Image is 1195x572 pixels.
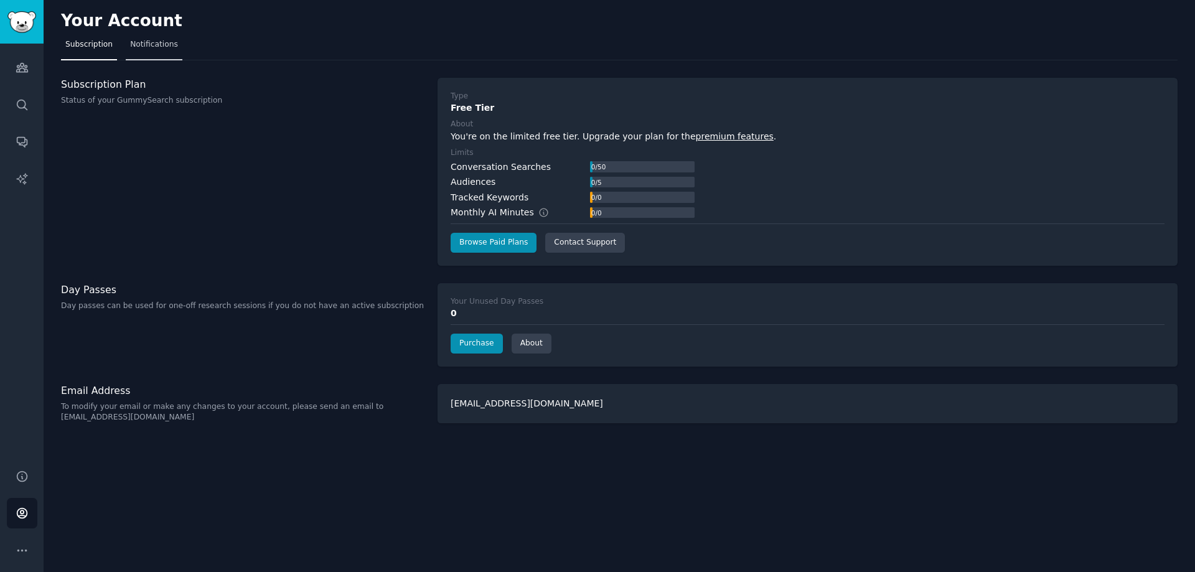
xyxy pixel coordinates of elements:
[61,301,424,312] p: Day passes can be used for one-off research sessions if you do not have an active subscription
[451,233,537,253] a: Browse Paid Plans
[590,161,607,172] div: 0 / 50
[512,334,551,354] a: About
[61,95,424,106] p: Status of your GummySearch subscription
[451,101,1165,115] div: Free Tier
[590,207,602,218] div: 0 / 0
[451,334,503,354] a: Purchase
[451,307,1165,320] div: 0
[451,148,474,159] div: Limits
[126,35,182,60] a: Notifications
[130,39,178,50] span: Notifications
[451,119,473,130] div: About
[451,191,528,204] div: Tracked Keywords
[7,11,36,33] img: GummySearch logo
[451,176,495,189] div: Audiences
[61,35,117,60] a: Subscription
[451,161,551,174] div: Conversation Searches
[65,39,113,50] span: Subscription
[451,296,543,307] div: Your Unused Day Passes
[61,401,424,423] p: To modify your email or make any changes to your account, please send an email to [EMAIL_ADDRESS]...
[590,177,602,188] div: 0 / 5
[61,11,182,31] h2: Your Account
[451,91,468,102] div: Type
[61,384,424,397] h3: Email Address
[696,131,774,141] a: premium features
[451,206,562,219] div: Monthly AI Minutes
[61,283,424,296] h3: Day Passes
[61,78,424,91] h3: Subscription Plan
[451,130,1165,143] div: You're on the limited free tier. Upgrade your plan for the .
[438,384,1178,423] div: [EMAIL_ADDRESS][DOMAIN_NAME]
[590,192,602,203] div: 0 / 0
[545,233,625,253] a: Contact Support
